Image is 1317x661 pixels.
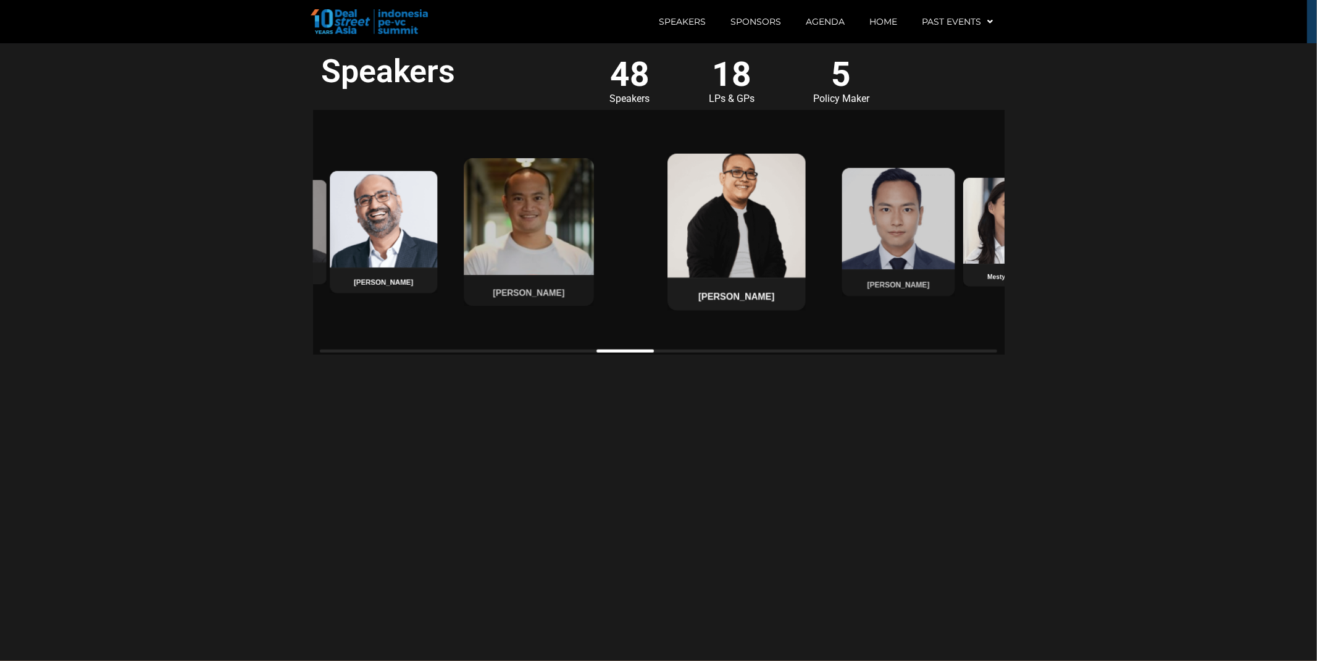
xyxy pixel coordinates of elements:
[842,168,955,271] img: Gavin Guo
[709,56,755,93] div: 18
[813,56,869,93] div: 5
[646,7,718,36] a: Speakers
[709,93,755,104] div: LPs & GPs
[909,7,1005,36] a: Past Events
[337,279,430,287] h4: [PERSON_NAME]
[963,178,1059,264] img: Mesty Ariotedjo
[718,7,793,36] a: Sponsors
[813,93,869,104] div: Policy Maker
[472,288,585,298] h4: [PERSON_NAME]
[969,273,1052,280] h4: Mesty Ariotedjo
[793,7,857,36] a: Agenda
[667,154,805,279] img: Gena Bijaksana
[676,292,796,303] h4: [PERSON_NAME]
[330,171,437,269] img: Abhishek Mittal
[857,7,909,36] a: Home
[464,159,593,277] img: Muhammad Yoga Anindito
[849,280,948,289] h4: [PERSON_NAME]
[609,56,650,93] div: 48
[609,93,650,104] div: Speakers
[319,56,456,88] h2: Speakers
